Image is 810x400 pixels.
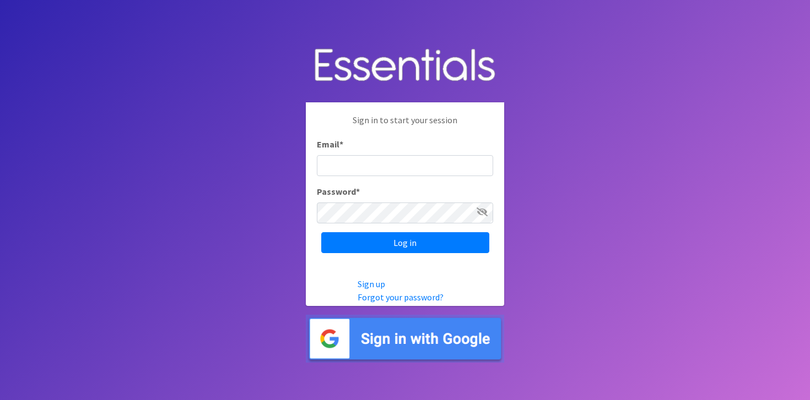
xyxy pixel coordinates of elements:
img: Human Essentials [306,37,504,94]
abbr: required [356,186,360,197]
a: Forgot your password? [358,292,444,303]
p: Sign in to start your session [317,113,493,138]
input: Log in [321,232,489,253]
a: Sign up [358,278,385,289]
abbr: required [339,139,343,150]
label: Password [317,185,360,198]
label: Email [317,138,343,151]
img: Sign in with Google [306,315,504,363]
